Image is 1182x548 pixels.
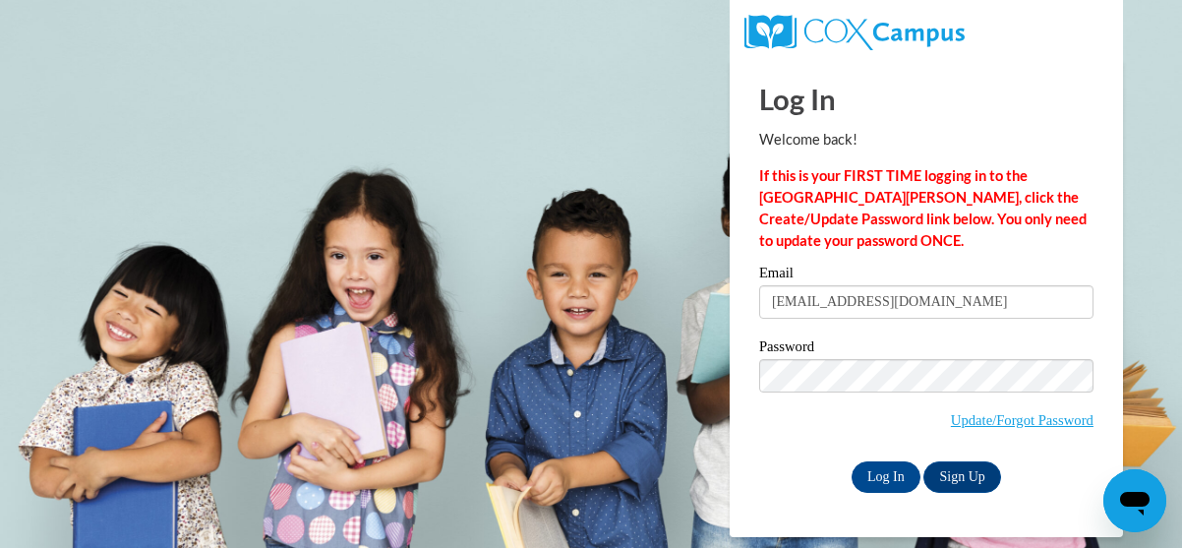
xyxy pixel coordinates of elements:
a: Update/Forgot Password [951,412,1093,428]
a: Sign Up [923,461,1000,493]
img: COX Campus [744,15,965,50]
iframe: Button to launch messaging window [1103,469,1166,532]
p: Welcome back! [759,129,1093,151]
h1: Log In [759,79,1093,119]
input: Log In [852,461,920,493]
strong: If this is your FIRST TIME logging in to the [GEOGRAPHIC_DATA][PERSON_NAME], click the Create/Upd... [759,167,1087,249]
label: Email [759,266,1093,285]
label: Password [759,339,1093,359]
